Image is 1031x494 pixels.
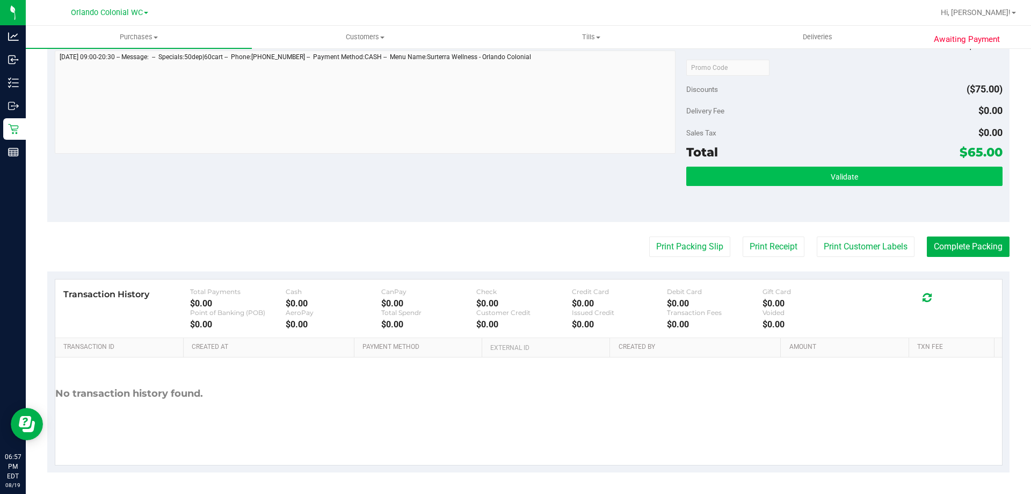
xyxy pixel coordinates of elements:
[190,319,286,330] div: $0.00
[11,408,43,440] iframe: Resource center
[667,309,763,317] div: Transaction Fees
[286,288,381,296] div: Cash
[476,298,572,309] div: $0.00
[8,77,19,88] inline-svg: Inventory
[252,32,477,42] span: Customers
[572,319,667,330] div: $0.00
[381,309,477,317] div: Total Spendr
[5,481,21,489] p: 08/19
[789,343,905,352] a: Amount
[26,32,252,42] span: Purchases
[55,357,203,430] div: No transaction history found.
[968,40,1003,51] span: $140.00
[362,343,478,352] a: Payment Method
[478,32,703,42] span: Tills
[927,237,1010,257] button: Complete Packing
[5,452,21,481] p: 06:57 PM EDT
[286,319,381,330] div: $0.00
[190,309,286,317] div: Point of Banking (POB)
[934,33,1000,46] span: Awaiting Payment
[667,319,763,330] div: $0.00
[190,298,286,309] div: $0.00
[8,124,19,134] inline-svg: Retail
[619,343,776,352] a: Created By
[26,26,252,48] a: Purchases
[286,309,381,317] div: AeroPay
[476,288,572,296] div: Check
[8,101,19,111] inline-svg: Outbound
[8,147,19,157] inline-svg: Reports
[476,319,572,330] div: $0.00
[381,319,477,330] div: $0.00
[686,80,718,99] span: Discounts
[8,31,19,42] inline-svg: Analytics
[763,288,858,296] div: Gift Card
[978,127,1003,138] span: $0.00
[190,288,286,296] div: Total Payments
[743,237,804,257] button: Print Receipt
[967,83,1003,95] span: ($75.00)
[763,298,858,309] div: $0.00
[572,298,667,309] div: $0.00
[960,145,1003,160] span: $65.00
[705,26,931,48] a: Deliveries
[478,26,704,48] a: Tills
[572,309,667,317] div: Issued Credit
[252,26,478,48] a: Customers
[8,54,19,65] inline-svg: Inbound
[476,309,572,317] div: Customer Credit
[763,309,858,317] div: Voided
[817,237,914,257] button: Print Customer Labels
[831,173,858,181] span: Validate
[286,298,381,309] div: $0.00
[788,32,847,42] span: Deliveries
[917,343,990,352] a: Txn Fee
[381,288,477,296] div: CanPay
[686,106,724,115] span: Delivery Fee
[63,343,179,352] a: Transaction ID
[686,60,769,76] input: Promo Code
[482,338,609,357] th: External ID
[686,145,718,160] span: Total
[978,105,1003,116] span: $0.00
[572,288,667,296] div: Credit Card
[71,8,143,17] span: Orlando Colonial WC
[686,128,716,137] span: Sales Tax
[667,288,763,296] div: Debit Card
[686,167,1002,186] button: Validate
[763,319,858,330] div: $0.00
[941,8,1011,17] span: Hi, [PERSON_NAME]!
[686,41,713,50] span: Subtotal
[192,343,350,352] a: Created At
[381,298,477,309] div: $0.00
[649,237,730,257] button: Print Packing Slip
[667,298,763,309] div: $0.00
